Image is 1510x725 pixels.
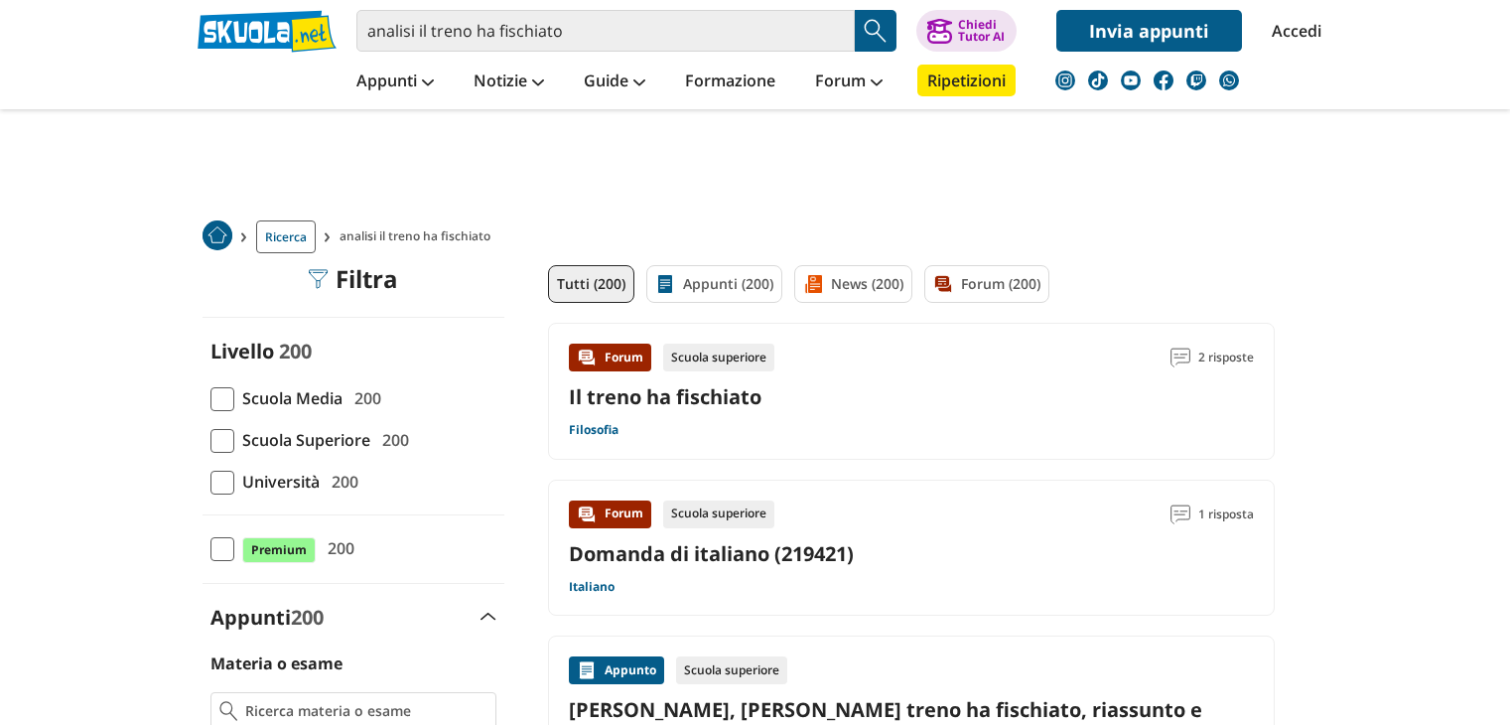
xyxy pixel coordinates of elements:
[256,220,316,253] a: Ricerca
[569,656,664,684] div: Appunto
[1121,71,1141,90] img: youtube
[480,613,496,621] img: Apri e chiudi sezione
[234,469,320,495] span: Università
[958,19,1005,43] div: Chiedi Tutor AI
[1198,501,1254,528] span: 1 risposta
[916,10,1017,52] button: ChiediTutor AI
[1272,10,1313,52] a: Accedi
[242,537,316,563] span: Premium
[577,660,597,680] img: Appunti contenuto
[1198,344,1254,371] span: 2 risposte
[234,385,343,411] span: Scuola Media
[1056,10,1242,52] a: Invia appunti
[810,65,888,100] a: Forum
[374,427,409,453] span: 200
[203,220,232,253] a: Home
[210,338,274,364] label: Livello
[469,65,549,100] a: Notizie
[234,427,370,453] span: Scuola Superiore
[646,265,782,303] a: Appunti (200)
[933,274,953,294] img: Forum filtro contenuto
[569,422,618,438] a: Filosofia
[210,652,343,674] label: Materia o esame
[569,540,854,567] a: Domanda di italiano (219421)
[1088,71,1108,90] img: tiktok
[548,265,634,303] a: Tutti (200)
[324,469,358,495] span: 200
[569,383,761,410] a: Il treno ha fischiato
[676,656,787,684] div: Scuola superiore
[219,701,238,721] img: Ricerca materia o esame
[1170,348,1190,367] img: Commenti lettura
[210,604,324,631] label: Appunti
[855,10,896,52] button: Search Button
[577,505,597,524] img: Forum contenuto
[794,265,912,303] a: News (200)
[308,265,398,293] div: Filtra
[569,579,615,595] a: Italiano
[356,10,855,52] input: Cerca appunti, riassunti o versioni
[1219,71,1239,90] img: WhatsApp
[577,348,597,367] img: Forum contenuto
[917,65,1016,96] a: Ripetizioni
[279,338,312,364] span: 200
[663,501,774,528] div: Scuola superiore
[579,65,650,100] a: Guide
[569,501,651,528] div: Forum
[663,344,774,371] div: Scuola superiore
[351,65,439,100] a: Appunti
[308,269,328,289] img: Filtra filtri mobile
[340,220,498,253] span: analisi il treno ha fischiato
[803,274,823,294] img: News filtro contenuto
[1186,71,1206,90] img: twitch
[655,274,675,294] img: Appunti filtro contenuto
[569,344,651,371] div: Forum
[924,265,1049,303] a: Forum (200)
[1154,71,1173,90] img: facebook
[1170,505,1190,524] img: Commenti lettura
[320,535,354,561] span: 200
[861,16,891,46] img: Cerca appunti, riassunti o versioni
[245,701,486,721] input: Ricerca materia o esame
[1055,71,1075,90] img: instagram
[346,385,381,411] span: 200
[291,604,324,631] span: 200
[680,65,780,100] a: Formazione
[203,220,232,250] img: Home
